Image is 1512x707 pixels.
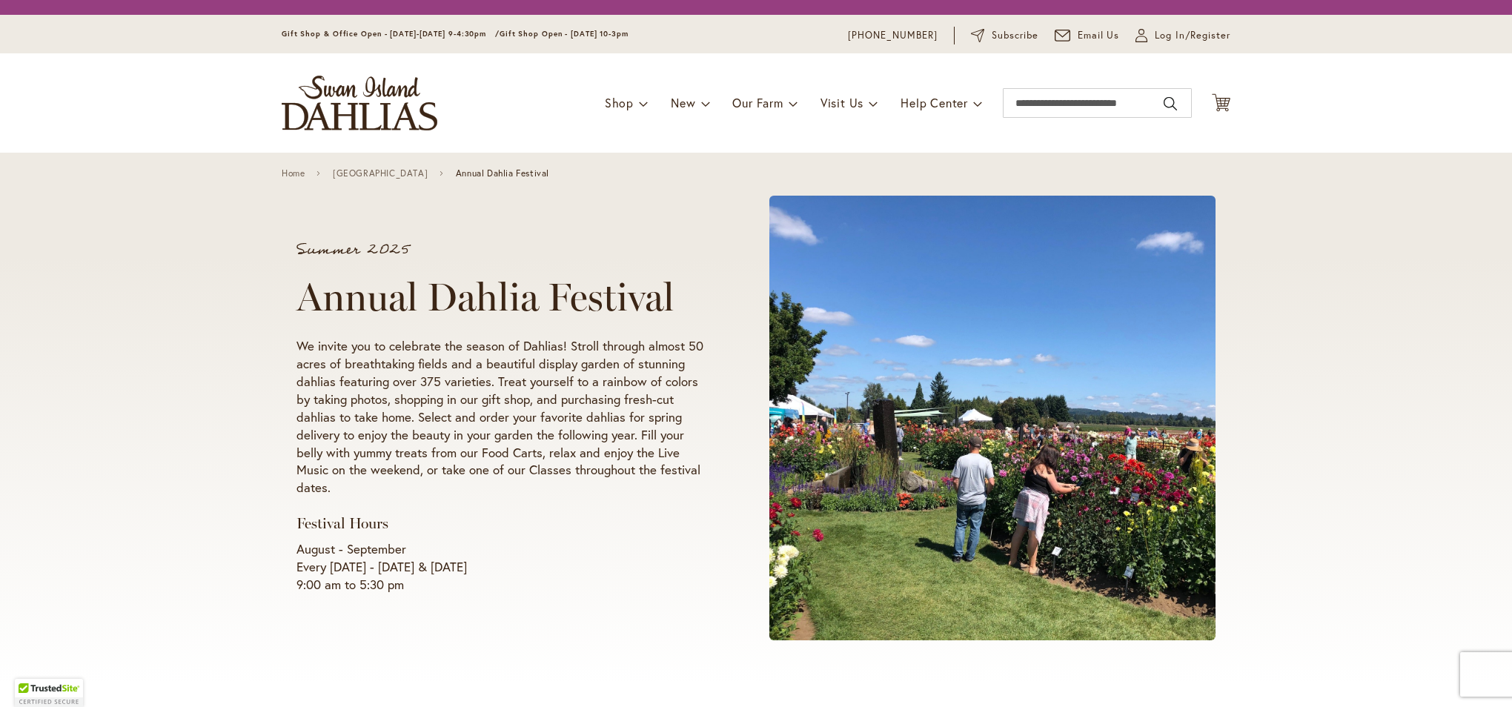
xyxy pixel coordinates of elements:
[296,540,713,594] p: August - September Every [DATE] - [DATE] & [DATE] 9:00 am to 5:30 pm
[296,242,713,257] p: Summer 2025
[732,95,783,110] span: Our Farm
[971,28,1038,43] a: Subscribe
[1155,28,1230,43] span: Log In/Register
[282,76,437,130] a: store logo
[282,168,305,179] a: Home
[1135,28,1230,43] a: Log In/Register
[296,337,713,497] p: We invite you to celebrate the season of Dahlias! Stroll through almost 50 acres of breathtaking ...
[1055,28,1120,43] a: Email Us
[296,275,713,319] h1: Annual Dahlia Festival
[992,28,1038,43] span: Subscribe
[605,95,634,110] span: Shop
[671,95,695,110] span: New
[901,95,968,110] span: Help Center
[296,514,713,533] h3: Festival Hours
[1164,92,1177,116] button: Search
[500,29,629,39] span: Gift Shop Open - [DATE] 10-3pm
[282,29,500,39] span: Gift Shop & Office Open - [DATE]-[DATE] 9-4:30pm /
[456,168,549,179] span: Annual Dahlia Festival
[1078,28,1120,43] span: Email Us
[820,95,863,110] span: Visit Us
[333,168,428,179] a: [GEOGRAPHIC_DATA]
[848,28,938,43] a: [PHONE_NUMBER]
[15,679,83,707] div: TrustedSite Certified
